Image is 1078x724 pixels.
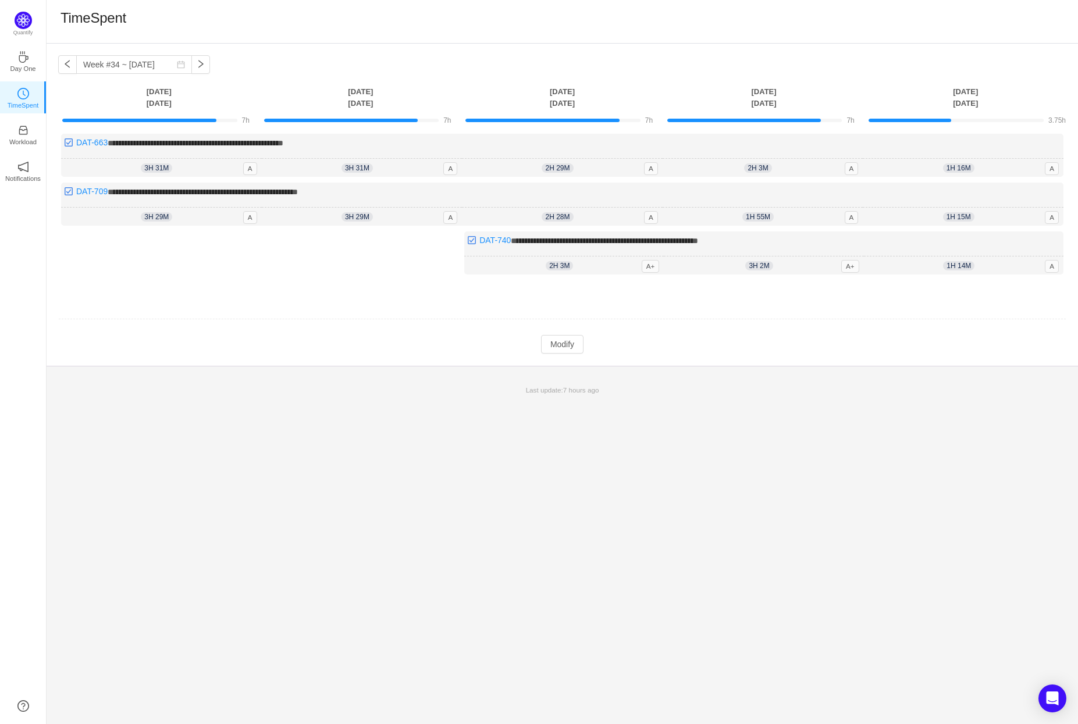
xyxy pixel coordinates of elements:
[1048,116,1066,124] span: 3.75h
[9,137,37,147] p: Workload
[242,116,250,124] span: 7h
[443,116,451,124] span: 7h
[846,116,854,124] span: 7h
[64,187,73,196] img: 10318
[443,162,457,175] span: A
[644,162,658,175] span: A
[542,212,573,222] span: 2h 28m
[943,163,974,173] span: 1h 16m
[17,128,29,140] a: icon: inboxWorkload
[541,335,584,354] button: Modify
[841,260,859,273] span: A+
[341,163,373,173] span: 3h 31m
[845,211,859,224] span: A
[17,91,29,103] a: icon: clock-circleTimeSpent
[17,700,29,712] a: icon: question-circle
[76,55,192,74] input: Select a week
[17,55,29,66] a: icon: coffeeDay One
[8,100,39,110] p: TimeSpent
[1045,211,1059,224] span: A
[479,236,511,245] a: DAT-740
[17,161,29,173] i: icon: notification
[243,162,257,175] span: A
[1038,684,1066,712] div: Open Intercom Messenger
[61,9,126,27] h1: TimeSpent
[10,63,35,74] p: Day One
[1045,162,1059,175] span: A
[17,88,29,99] i: icon: clock-circle
[542,163,573,173] span: 2h 29m
[58,85,260,109] th: [DATE] [DATE]
[341,212,373,222] span: 3h 29m
[663,85,865,109] th: [DATE] [DATE]
[76,187,108,196] a: DAT-709
[642,260,660,273] span: A+
[76,138,108,147] a: DAT-663
[5,173,41,184] p: Notifications
[260,85,462,109] th: [DATE] [DATE]
[141,163,172,173] span: 3h 31m
[243,211,257,224] span: A
[64,138,73,147] img: 10318
[17,165,29,176] a: icon: notificationNotifications
[141,212,172,222] span: 3h 29m
[17,124,29,136] i: icon: inbox
[461,85,663,109] th: [DATE] [DATE]
[191,55,210,74] button: icon: right
[58,55,77,74] button: icon: left
[15,12,32,29] img: Quantify
[1045,260,1059,273] span: A
[845,162,859,175] span: A
[17,51,29,63] i: icon: coffee
[13,29,33,37] p: Quantify
[943,261,974,270] span: 1h 14m
[467,236,476,245] img: 10318
[526,386,599,394] span: Last update:
[443,211,457,224] span: A
[177,60,185,69] i: icon: calendar
[943,212,974,222] span: 1h 15m
[563,386,599,394] span: 7 hours ago
[644,211,658,224] span: A
[864,85,1066,109] th: [DATE] [DATE]
[745,261,773,270] span: 3h 2m
[742,212,774,222] span: 1h 55m
[744,163,771,173] span: 2h 3m
[546,261,573,270] span: 2h 3m
[645,116,653,124] span: 7h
